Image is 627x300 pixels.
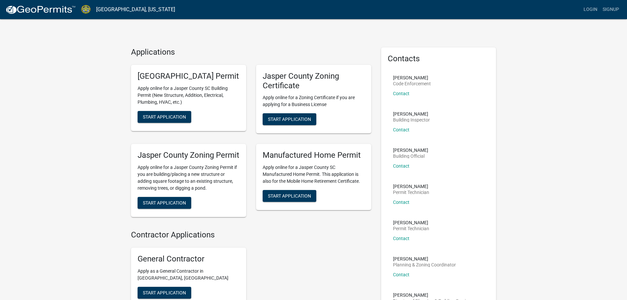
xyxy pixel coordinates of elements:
h4: Contractor Applications [131,230,371,240]
span: Start Application [143,200,186,205]
p: Apply online for a Zoning Certificate if you are applying for a Business License [263,94,365,108]
p: Building Official [393,154,428,158]
a: Contact [393,127,409,132]
p: Building Inspector [393,118,430,122]
p: [PERSON_NAME] [393,293,473,297]
h5: Jasper County Zoning Permit [138,150,240,160]
h5: Contacts [388,54,490,64]
span: Start Application [143,290,186,295]
img: Jasper County, South Carolina [81,5,91,14]
a: Login [581,3,600,16]
h4: Applications [131,47,371,57]
button: Start Application [263,113,316,125]
p: Permit Technician [393,226,429,231]
wm-workflow-list-section: Applications [131,47,371,222]
h5: [GEOGRAPHIC_DATA] Permit [138,71,240,81]
p: [PERSON_NAME] [393,257,456,261]
a: Contact [393,272,409,277]
p: [PERSON_NAME] [393,148,428,152]
p: Permit Technician [393,190,429,195]
p: Apply online for a Jasper County SC Building Permit (New Structure, Addition, Electrical, Plumbin... [138,85,240,106]
p: Code Enforcement [393,81,431,86]
p: Apply online for a Jasper County Zoning Permit if you are building/placing a new structure or add... [138,164,240,192]
h5: Jasper County Zoning Certificate [263,71,365,91]
span: Start Application [268,117,311,122]
span: Start Application [143,114,186,119]
p: [PERSON_NAME] [393,112,430,116]
p: Apply as a General Contractor in [GEOGRAPHIC_DATA], [GEOGRAPHIC_DATA] [138,268,240,282]
button: Start Application [138,111,191,123]
a: Contact [393,200,409,205]
button: Start Application [138,287,191,299]
span: Start Application [268,193,311,199]
p: [PERSON_NAME] [393,220,429,225]
h5: General Contractor [138,254,240,264]
a: Contact [393,236,409,241]
button: Start Application [263,190,316,202]
p: [PERSON_NAME] [393,184,429,189]
a: Contact [393,163,409,169]
p: Planning & Zoning Coordinator [393,262,456,267]
p: Apply online for a Jasper County SC Manufactured Home Permit. This application is also for the Mo... [263,164,365,185]
p: [PERSON_NAME] [393,75,431,80]
button: Start Application [138,197,191,209]
a: Signup [600,3,622,16]
a: Contact [393,91,409,96]
h5: Manufactured Home Permit [263,150,365,160]
a: [GEOGRAPHIC_DATA], [US_STATE] [96,4,175,15]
